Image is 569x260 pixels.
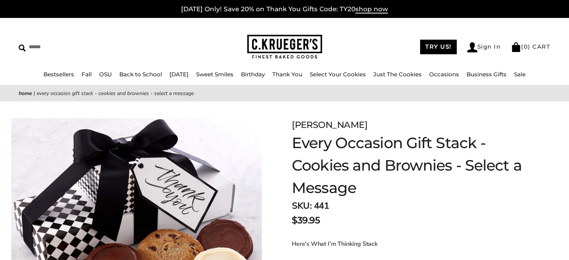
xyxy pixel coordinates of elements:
[514,71,526,78] a: Sale
[292,214,320,227] span: $39.95
[467,42,501,52] a: Sign In
[420,40,457,54] a: TRY US!
[19,41,145,53] input: Search
[292,200,312,212] strong: SKU:
[511,42,521,52] img: Bag
[241,71,265,78] a: Birthday
[99,71,112,78] a: OSU
[19,89,550,98] nav: breadcrumbs
[19,90,32,97] a: Home
[292,132,530,199] h1: Every Occasion Gift Stack - Cookies and Brownies - Select a Message
[355,5,388,13] span: shop now
[272,71,302,78] a: Thank You
[310,71,366,78] a: Select Your Cookies
[467,42,477,52] img: Account
[196,71,233,78] a: Sweet Smiles
[34,90,35,97] span: |
[247,35,322,59] img: C.KRUEGER'S
[466,71,507,78] a: Business Gifts
[82,71,92,78] a: Fall
[19,45,26,52] img: Search
[181,5,388,13] a: [DATE] Only! Save 20% on Thank You Gifts Code: TY20shop now
[43,71,74,78] a: Bestsellers
[292,240,378,248] strong: Here’s What I’m Thinking Stack
[314,200,329,212] span: 441
[524,43,528,50] span: 0
[169,71,189,78] a: [DATE]
[292,118,530,132] div: [PERSON_NAME]
[511,43,550,50] a: (0) CART
[119,71,162,78] a: Back to School
[429,71,459,78] a: Occasions
[373,71,422,78] a: Just The Cookies
[37,90,194,97] span: Every Occasion Gift Stack - Cookies and Brownies - Select a Message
